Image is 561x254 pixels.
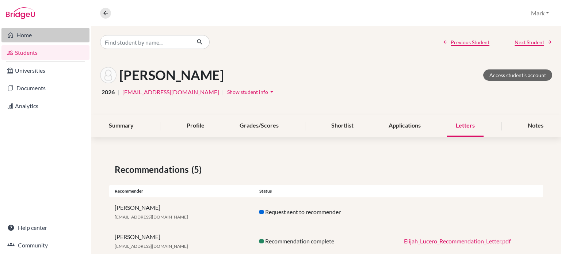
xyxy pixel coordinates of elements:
h1: [PERSON_NAME] [119,67,224,83]
button: Mark [528,6,552,20]
span: | [222,88,224,96]
a: Community [1,238,89,253]
div: Recommender [109,188,254,194]
div: Notes [519,115,552,137]
span: Previous Student [451,38,489,46]
span: Show student info [227,89,268,95]
a: Access student's account [483,69,552,81]
button: Show student infoarrow_drop_down [227,86,276,98]
a: Previous Student [443,38,489,46]
div: Request sent to recommender [254,208,398,216]
div: Grades/Scores [231,115,287,137]
a: Universities [1,63,89,78]
span: Next Student [515,38,544,46]
img: Bridge-U [6,7,35,19]
div: Status [254,188,398,194]
a: Documents [1,81,89,95]
a: Students [1,45,89,60]
i: arrow_drop_down [268,88,275,95]
a: [EMAIL_ADDRESS][DOMAIN_NAME] [122,88,219,96]
div: Profile [178,115,213,137]
span: (5) [191,163,205,176]
span: 2026 [102,88,115,96]
input: Find student by name... [100,35,191,49]
a: Home [1,28,89,42]
div: Recommendation complete [254,237,398,246]
div: [PERSON_NAME] [109,203,254,221]
div: Summary [100,115,142,137]
div: Applications [380,115,430,137]
div: [PERSON_NAME] [109,232,254,250]
span: [EMAIL_ADDRESS][DOMAIN_NAME] [115,243,188,249]
div: Shortlist [323,115,362,137]
a: Elijah_Lucero_Recommendation_Letter.pdf [404,238,511,244]
span: [EMAIL_ADDRESS][DOMAIN_NAME] [115,214,188,220]
span: | [118,88,119,96]
img: Elijah Lucero's avatar [100,67,117,83]
a: Analytics [1,99,89,113]
span: Recommendations [115,163,191,176]
div: Letters [447,115,484,137]
a: Next Student [515,38,552,46]
a: Help center [1,220,89,235]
